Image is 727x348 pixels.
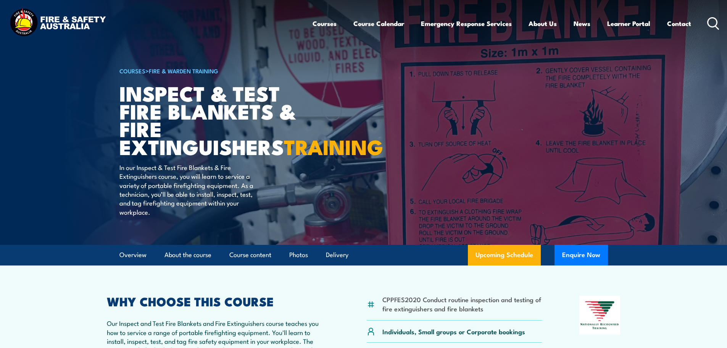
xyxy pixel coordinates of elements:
[579,296,621,335] img: Nationally Recognised Training logo.
[119,66,145,75] a: COURSES
[667,13,691,34] a: Contact
[313,13,337,34] a: Courses
[353,13,404,34] a: Course Calendar
[574,13,590,34] a: News
[107,296,330,306] h2: WHY CHOOSE THIS COURSE
[468,245,541,265] a: Upcoming Schedule
[119,66,308,75] h6: >
[382,295,542,313] li: CPPFES2020 Conduct routine inspection and testing of fire extinguishers and fire blankets
[229,245,271,265] a: Course content
[149,66,218,75] a: Fire & Warden Training
[284,130,383,162] strong: TRAINING
[289,245,308,265] a: Photos
[119,245,147,265] a: Overview
[607,13,650,34] a: Learner Portal
[421,13,512,34] a: Emergency Response Services
[326,245,348,265] a: Delivery
[529,13,557,34] a: About Us
[119,84,308,155] h1: Inspect & Test Fire Blankets & Fire Extinguishers
[382,327,525,336] p: Individuals, Small groups or Corporate bookings
[555,245,608,265] button: Enquire Now
[119,163,259,216] p: In our Inspect & Test Fire Blankets & Fire Extinguishers course, you will learn to service a vari...
[164,245,211,265] a: About the course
